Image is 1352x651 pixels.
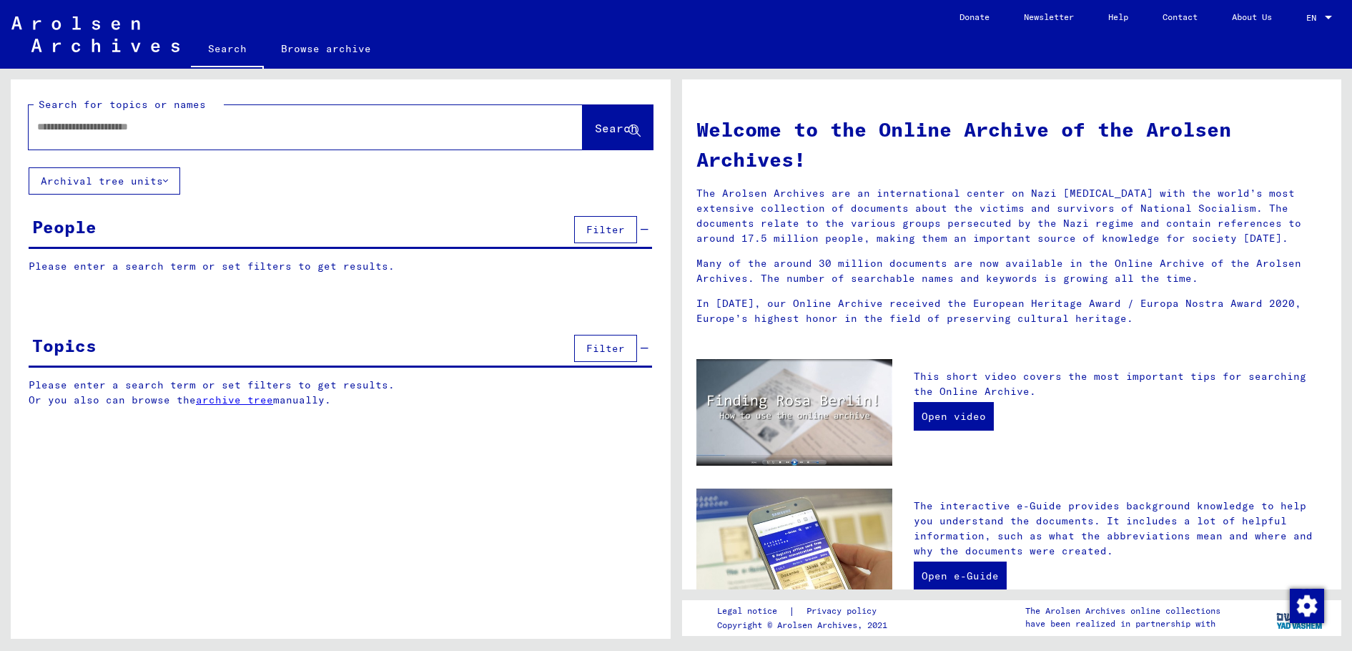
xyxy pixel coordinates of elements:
[586,223,625,236] span: Filter
[696,359,892,466] img: video.jpg
[914,562,1007,590] a: Open e-Guide
[574,216,637,243] button: Filter
[32,214,97,240] div: People
[574,335,637,362] button: Filter
[717,604,789,619] a: Legal notice
[696,186,1328,246] p: The Arolsen Archives are an international center on Nazi [MEDICAL_DATA] with the world’s most ext...
[32,333,97,358] div: Topics
[795,604,894,619] a: Privacy policy
[29,259,652,274] p: Please enter a search term or set filters to get results.
[264,31,388,66] a: Browse archive
[29,167,180,195] button: Archival tree units
[1306,13,1322,23] span: EN
[29,378,653,408] p: Please enter a search term or set filters to get results. Or you also can browse the manually.
[1290,589,1324,623] img: Change consent
[914,499,1327,559] p: The interactive e-Guide provides background knowledge to help you understand the documents. It in...
[914,369,1327,399] p: This short video covers the most important tips for searching the Online Archive.
[586,342,625,355] span: Filter
[696,256,1328,286] p: Many of the around 30 million documents are now available in the Online Archive of the Arolsen Ar...
[696,489,892,620] img: eguide.jpg
[196,393,273,406] a: archive tree
[191,31,264,69] a: Search
[1273,599,1327,635] img: yv_logo.png
[595,121,638,135] span: Search
[717,619,894,632] p: Copyright © Arolsen Archives, 2021
[1025,617,1220,630] p: have been realized in partnership with
[914,402,994,431] a: Open video
[717,604,894,619] div: |
[696,114,1328,175] h1: Welcome to the Online Archive of the Arolsen Archives!
[11,16,179,52] img: Arolsen_neg.svg
[39,98,206,111] mat-label: Search for topics or names
[583,105,653,150] button: Search
[1025,604,1220,617] p: The Arolsen Archives online collections
[696,296,1328,326] p: In [DATE], our Online Archive received the European Heritage Award / Europa Nostra Award 2020, Eu...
